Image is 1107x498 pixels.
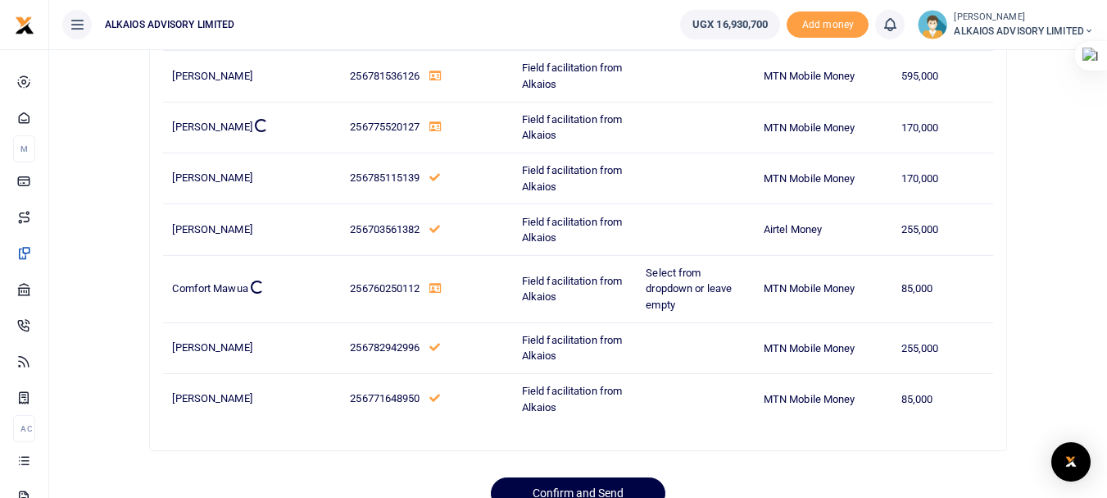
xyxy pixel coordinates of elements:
[891,51,992,102] td: 595,000
[429,171,440,184] a: This number has been validated
[172,171,252,184] span: [PERSON_NAME]
[429,223,440,235] a: This number has been validated
[513,374,637,425] td: Field facilitation from Alkaios
[172,282,247,295] span: Comfort Mawua
[350,392,420,404] span: 256771648950
[755,374,892,425] td: MTN Mobile Money
[637,255,755,322] td: Select from dropdown or leave empty
[787,17,869,30] a: Add money
[680,10,780,39] a: UGX 16,930,700
[513,102,637,153] td: Field facilitation from Alkaios
[891,255,992,322] td: 85,000
[755,153,892,204] td: MTN Mobile Money
[755,255,892,322] td: MTN Mobile Money
[1051,442,1091,482] div: Open Intercom Messenger
[513,153,637,204] td: Field facilitation from Alkaios
[513,322,637,373] td: Field facilitation from Alkaios
[172,223,252,235] span: [PERSON_NAME]
[787,11,869,39] span: Add money
[954,24,1094,39] span: ALKAIOS ADVISORY LIMITED
[350,171,420,184] span: 256785115139
[674,10,787,39] li: Wallet ballance
[891,322,992,373] td: 255,000
[429,341,440,354] a: This number has been validated
[15,16,34,35] img: logo-small
[172,341,252,354] span: [PERSON_NAME]
[350,121,420,133] span: 256775520127
[13,415,35,442] li: Ac
[891,153,992,204] td: 170,000
[954,11,1094,25] small: [PERSON_NAME]
[755,322,892,373] td: MTN Mobile Money
[172,70,252,82] span: [PERSON_NAME]
[891,374,992,425] td: 85,000
[429,392,440,404] a: This number has been validated
[891,102,992,153] td: 170,000
[172,392,252,404] span: [PERSON_NAME]
[513,204,637,255] td: Field facilitation from Alkaios
[692,16,768,33] span: UGX 16,930,700
[513,255,637,322] td: Field facilitation from Alkaios
[891,204,992,255] td: 255,000
[98,17,241,32] span: ALKAIOS ADVISORY LIMITED
[755,204,892,255] td: Airtel Money
[350,341,420,354] span: 256782942996
[350,70,420,82] span: 256781536126
[13,135,35,162] li: M
[513,51,637,102] td: Field facilitation from Alkaios
[787,11,869,39] li: Toup your wallet
[755,102,892,153] td: MTN Mobile Money
[350,282,420,295] span: 256760250112
[755,51,892,102] td: MTN Mobile Money
[918,10,947,39] img: profile-user
[918,10,1094,39] a: profile-user [PERSON_NAME] ALKAIOS ADVISORY LIMITED
[15,18,34,30] a: logo-small logo-large logo-large
[172,121,252,133] span: [PERSON_NAME]
[350,223,420,235] span: 256703561382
